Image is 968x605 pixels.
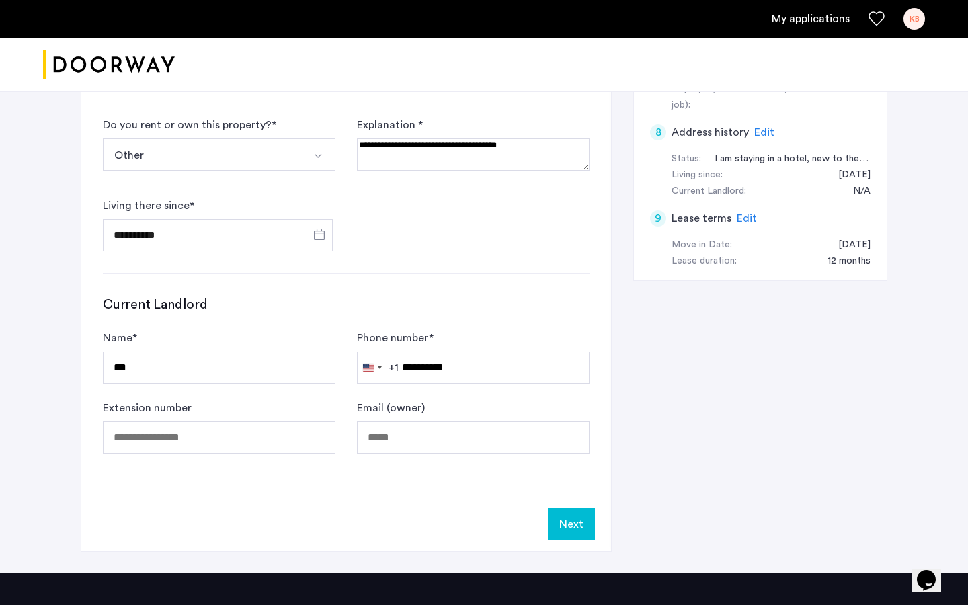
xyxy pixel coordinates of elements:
div: Lease duration: [672,253,737,270]
a: My application [772,11,850,27]
div: Living since: [672,167,723,184]
div: Do you rent or own this property? * [103,117,276,133]
div: I am staying in a hotel, new to the city. [701,151,871,167]
h5: Address history [672,124,749,140]
div: +1 [389,360,399,376]
h5: Lease terms [672,210,731,227]
div: 09/13/2025 [825,167,871,184]
label: Living there since * [103,198,194,214]
label: Explanation * [357,117,590,133]
span: Edit [737,213,757,224]
img: logo [43,40,175,90]
div: 12 months [814,253,871,270]
label: Extension number [103,400,192,416]
label: Name * [103,330,137,346]
div: 09/19/2025 [825,237,871,253]
span: Edit [754,127,774,138]
iframe: chat widget [912,551,955,592]
img: arrow [313,151,323,161]
button: Open calendar [311,227,327,243]
button: Selected country [358,352,399,383]
h3: Current Landlord [103,295,590,314]
label: Email (owner) [357,400,425,416]
button: Next [548,508,595,540]
button: Select option [303,138,335,171]
div: Current Landlord: [672,184,746,200]
a: Favorites [869,11,885,27]
label: Phone number * [357,330,434,346]
div: 8 [650,124,666,140]
button: Select option [103,138,304,171]
a: Cazamio logo [43,40,175,90]
div: Status: [672,151,701,167]
div: 9 [650,210,666,227]
div: KB [903,8,925,30]
div: Move in Date: [672,237,732,253]
div: N/A [840,184,871,200]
